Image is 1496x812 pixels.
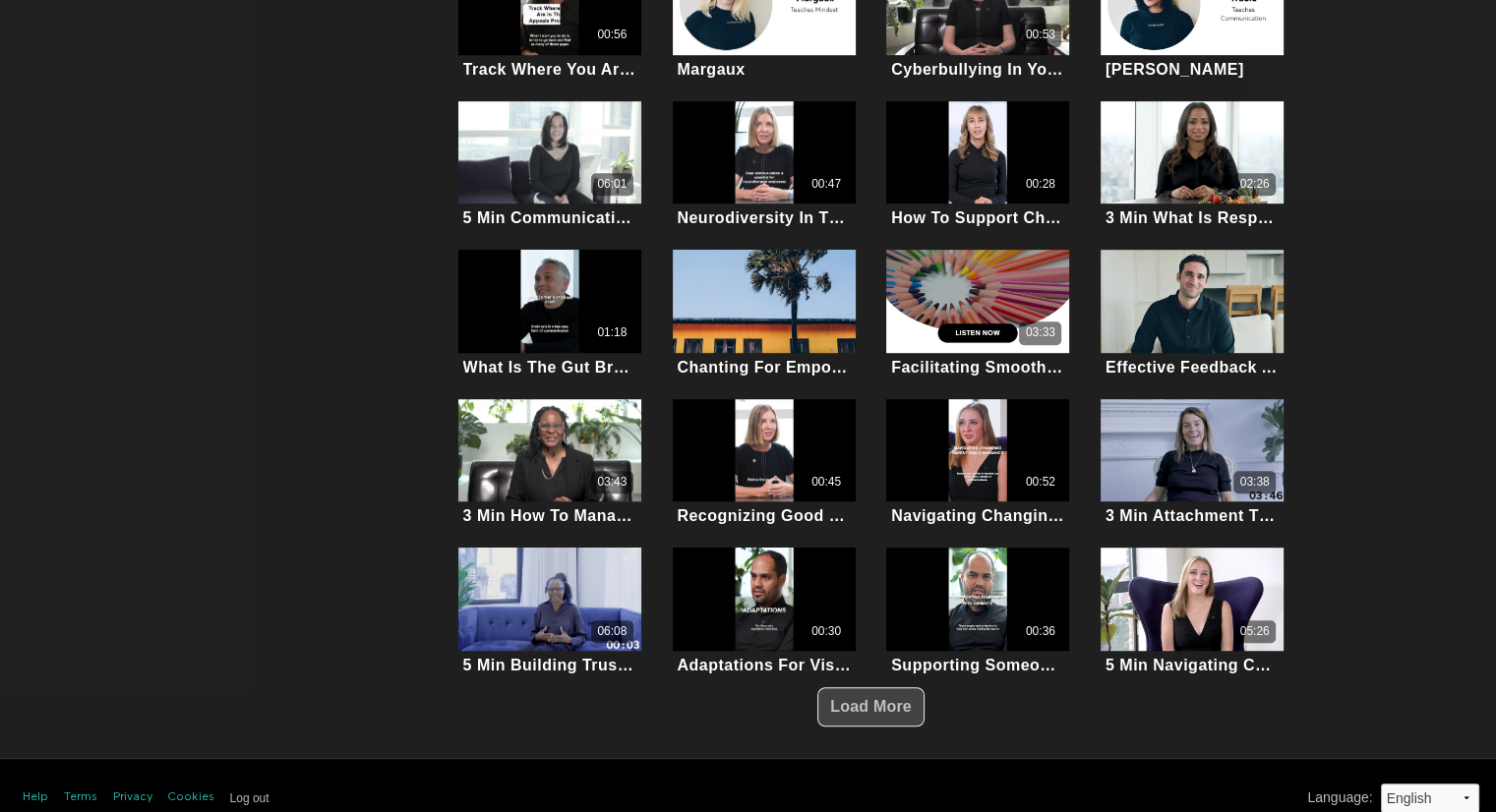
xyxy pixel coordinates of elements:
[677,506,851,525] div: Recognizing Good To Communicate Better (Highlight)
[1101,399,1284,529] a: 3 Min Attachment Theory And Styles In Couples03:383 Min Attachment Theory And Styles In Couples
[64,789,97,806] a: Terms
[463,208,637,227] div: 5 Min Communicating In The Form Of Aggression
[1026,623,1055,640] div: 00:36
[463,656,637,674] div: 5 Min Building Trust In Teams
[886,399,1069,529] a: Navigating Changing Parent-Child Dynamics (Highlight)00:52Navigating Changing Parent-Child Dynami...
[1106,358,1280,377] div: Effective Feedback At Work
[673,250,856,379] a: Chanting For EmpowermentChanting For Empowerment
[458,548,641,677] a: 5 Min Building Trust In Teams06:085 Min Building Trust In Teams
[830,698,912,715] span: Load More
[597,176,627,193] div: 06:01
[1026,27,1055,43] div: 00:53
[673,548,856,677] a: Adaptations For Vision Loss (Highlight)00:30Adaptations For Vision Loss (Highlight)
[597,324,627,341] div: 01:18
[811,474,841,491] div: 00:45
[113,789,152,806] a: Privacy
[677,656,851,674] div: Adaptations For Vision Loss (Highlight)
[597,474,627,491] div: 03:43
[458,399,641,529] a: 3 Min How To Manage Up At Work03:433 Min How To Manage Up At Work
[230,791,269,805] input: Log out
[597,27,627,43] div: 00:56
[1101,101,1284,231] a: 3 Min What Is Responsive Feeding?02:263 Min What Is Responsive Feeding?
[891,60,1065,79] div: Cyberbullying In Youth (Highlight)
[891,358,1065,377] div: Facilitating Smooth School Transitions For Kids (Audio)
[1240,474,1270,491] div: 03:38
[168,789,214,806] a: Cookies
[1026,474,1055,491] div: 00:52
[23,789,48,806] a: Help
[1106,506,1280,525] div: 3 Min Attachment Theory And Styles In Couples
[1106,656,1280,674] div: 5 Min Navigating Conflict With Family Members
[891,208,1065,227] div: How To Support Children With [MEDICAL_DATA] (Highlight)
[597,623,627,640] div: 06:08
[463,60,637,79] div: Track Where You Are In The Appeals Process (Highlight)
[886,548,1069,677] a: Supporting Someone With Dementia (Highlight)00:36Supporting Someone With [MEDICAL_DATA] (Highlight)
[1307,787,1372,808] label: Language :
[463,358,637,377] div: What Is The Gut Brain Axis? (Highlight)
[458,101,641,231] a: 5 Min Communicating In The Form Of Aggression06:015 Min Communicating In The Form Of Aggression
[673,399,856,529] a: Recognizing Good To Communicate Better (Highlight)00:45Recognizing Good To Communicate Better (Hi...
[891,506,1065,525] div: Navigating Changing Parent-Child Dynamics (Highlight)
[891,656,1065,674] div: Supporting Someone With [MEDICAL_DATA] (Highlight)
[1240,623,1270,640] div: 05:26
[1106,60,1244,79] div: [PERSON_NAME]
[673,101,856,231] a: Neurodiversity In The Workplace (Highlight)00:47Neurodiversity In The Workplace (Highlight)
[677,208,851,227] div: Neurodiversity In The Workplace (Highlight)
[1240,176,1270,193] div: 02:26
[1101,548,1284,677] a: 5 Min Navigating Conflict With Family Members05:265 Min Navigating Conflict With Family Members
[677,60,745,79] div: Margaux
[1101,250,1284,379] a: Effective Feedback At WorkEffective Feedback At Work
[1026,324,1055,341] div: 03:33
[886,250,1069,379] a: Facilitating Smooth School Transitions For Kids (Audio)03:33Facilitating Smooth School Transition...
[1026,176,1055,193] div: 00:28
[811,623,841,640] div: 00:30
[458,250,641,379] a: What Is The Gut Brain Axis? (Highlight)01:18What Is The Gut Brain Axis? (Highlight)
[677,358,851,377] div: Chanting For Empowerment
[817,687,925,726] button: Load More
[886,101,1069,231] a: How To Support Children With Depression (Highlight)00:28How To Support Children With [MEDICAL_DAT...
[1106,208,1280,227] div: 3 Min What Is Responsive Feeding?
[463,506,637,525] div: 3 Min How To Manage Up At Work
[811,176,841,193] div: 00:47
